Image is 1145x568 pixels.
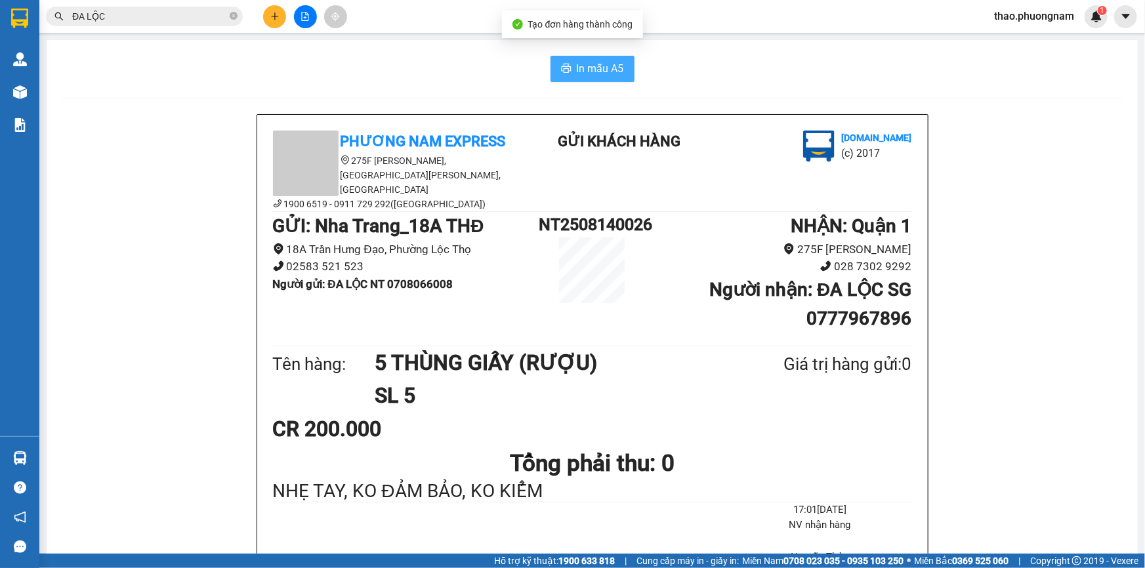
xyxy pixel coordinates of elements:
h1: Tổng phải thu: 0 [273,445,912,481]
img: solution-icon [13,118,27,132]
span: | [625,554,627,568]
span: file-add [301,12,310,21]
span: environment [273,243,284,254]
sup: 1 [1098,6,1107,15]
span: aim [331,12,340,21]
li: (c) 2017 [841,145,911,161]
button: file-add [294,5,317,28]
strong: 1900 633 818 [558,556,615,566]
input: Tìm tên, số ĐT hoặc mã đơn [72,9,227,24]
span: environment [783,243,795,254]
span: message [14,540,26,553]
li: 275F [PERSON_NAME], [GEOGRAPHIC_DATA][PERSON_NAME], [GEOGRAPHIC_DATA] [273,153,509,197]
span: thao.phuongnam [984,8,1085,24]
h1: 5 THÙNG GIẤY (RƯỢU) [375,346,720,379]
span: Miền Bắc [914,554,1009,568]
li: 028 7302 9292 [646,258,912,275]
span: close-circle [230,12,238,20]
span: copyright [1072,556,1081,565]
h1: NT2508140026 [539,212,645,237]
li: Nguyễn Thảo [728,550,911,565]
span: Cung cấp máy in - giấy in: [636,554,739,568]
li: 1900 6519 - 0911 729 292([GEOGRAPHIC_DATA]) [273,197,509,211]
li: 18A Trần Hưng Đạo, Phường Lộc Thọ [273,241,539,258]
span: close-circle [230,10,238,23]
span: printer [561,63,572,75]
button: plus [263,5,286,28]
span: search [54,12,64,21]
li: 17:01[DATE] [728,502,911,518]
li: NV nhận hàng [728,517,911,533]
div: Giá trị hàng gửi: 0 [720,351,911,378]
b: Gửi khách hàng [81,19,130,81]
span: plus [270,12,280,21]
div: NHẸ TAY, KO ĐẢM BẢO, KO KIỂM [273,481,912,502]
span: environment [341,155,350,165]
span: Hỗ trợ kỹ thuật: [494,554,615,568]
img: warehouse-icon [13,52,27,66]
li: (c) 2017 [110,62,180,79]
span: ⚪️ [907,558,911,563]
b: Phương Nam Express [341,133,506,150]
span: caret-down [1120,10,1132,22]
b: Người nhận : ĐA LỘC SG 0777967896 [709,279,911,329]
img: icon-new-feature [1091,10,1102,22]
button: printerIn mẫu A5 [551,56,635,82]
strong: 0369 525 060 [952,556,1009,566]
li: 275F [PERSON_NAME] [646,241,912,258]
b: [DOMAIN_NAME] [110,50,180,60]
img: logo.jpg [142,16,174,48]
span: notification [14,511,26,523]
span: | [1018,554,1020,568]
li: 02583 521 523 [273,258,539,275]
img: warehouse-icon [13,451,27,465]
span: check-circle [512,19,523,30]
b: NHẬN : Quận 1 [791,215,911,237]
b: Gửi khách hàng [558,133,680,150]
b: GỬI : Nha Trang_18A THĐ [273,215,484,237]
b: Người gửi : ĐA LỘC NT 0708066008 [273,277,453,291]
span: phone [273,199,282,208]
img: warehouse-icon [13,85,27,99]
b: [DOMAIN_NAME] [841,132,911,143]
img: logo-vxr [11,9,28,28]
button: caret-down [1114,5,1137,28]
b: Phương Nam Express [16,85,72,169]
span: 1 [1100,6,1104,15]
strong: 0708 023 035 - 0935 103 250 [783,556,904,566]
img: logo.jpg [803,131,835,162]
span: phone [820,260,831,272]
button: aim [324,5,347,28]
div: Tên hàng: [273,351,375,378]
span: phone [273,260,284,272]
span: In mẫu A5 [577,60,624,77]
span: question-circle [14,481,26,494]
h1: SL 5 [375,379,720,412]
span: Miền Nam [742,554,904,568]
div: CR 200.000 [273,413,484,445]
span: Tạo đơn hàng thành công [528,19,633,30]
